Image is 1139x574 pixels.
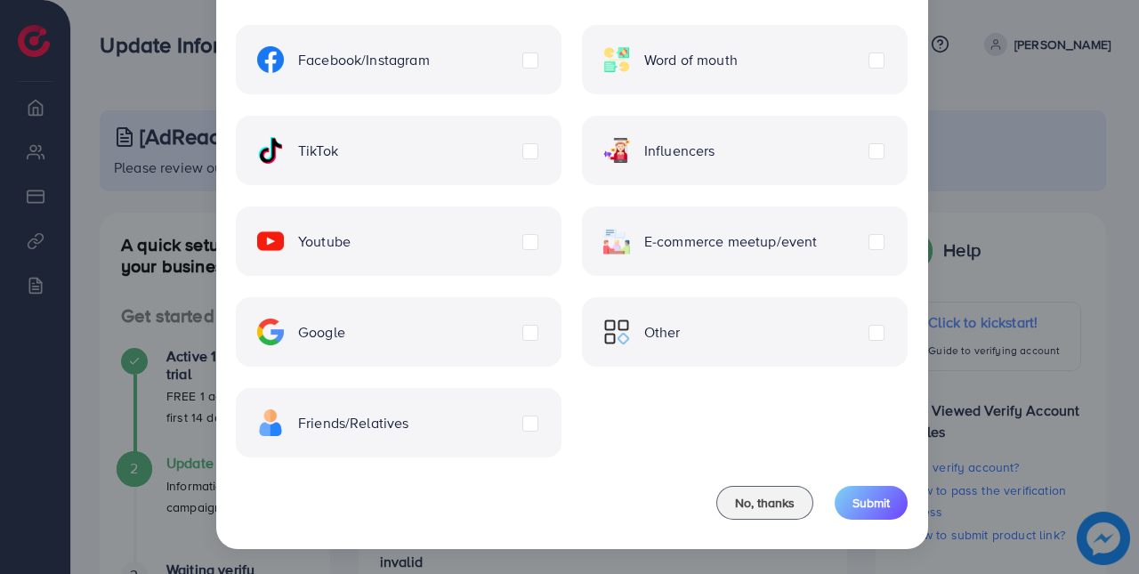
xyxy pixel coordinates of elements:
[644,322,681,343] span: Other
[257,46,284,73] img: ic-facebook.134605ef.svg
[716,486,813,520] button: No, thanks
[644,141,715,161] span: Influencers
[603,46,630,73] img: ic-word-of-mouth.a439123d.svg
[257,228,284,255] img: ic-youtube.715a0ca2.svg
[835,486,908,520] button: Submit
[644,50,738,70] span: Word of mouth
[298,231,351,252] span: Youtube
[298,322,345,343] span: Google
[298,141,338,161] span: TikTok
[603,228,630,255] img: ic-ecommerce.d1fa3848.svg
[257,137,284,164] img: ic-tiktok.4b20a09a.svg
[603,319,630,345] img: ic-other.99c3e012.svg
[603,137,630,164] img: ic-influencers.a620ad43.svg
[852,494,890,512] span: Submit
[298,413,409,433] span: Friends/Relatives
[298,50,430,70] span: Facebook/Instagram
[257,319,284,345] img: ic-google.5bdd9b68.svg
[644,231,818,252] span: E-commerce meetup/event
[735,494,795,512] span: No, thanks
[257,409,284,436] img: ic-freind.8e9a9d08.svg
